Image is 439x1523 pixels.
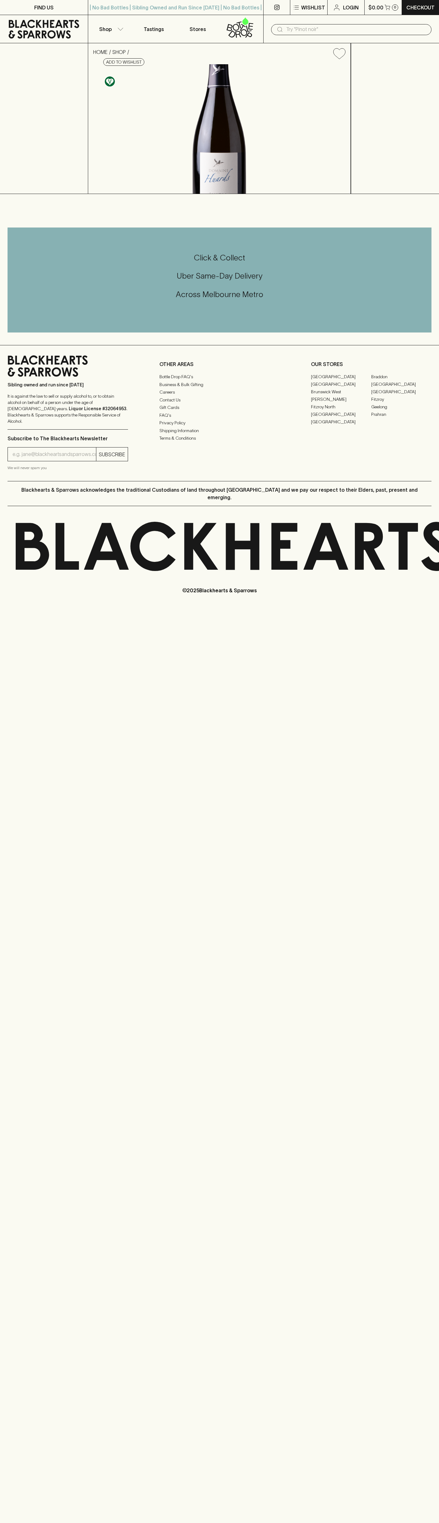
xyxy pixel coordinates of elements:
[105,76,115,86] img: Vegan
[371,388,431,395] a: [GEOGRAPHIC_DATA]
[311,395,371,403] a: [PERSON_NAME]
[159,373,280,381] a: Bottle Drop FAQ's
[88,15,132,43] button: Shop
[286,24,426,34] input: Try "Pinot noir"
[93,49,108,55] a: HOME
[406,4,435,11] p: Checkout
[190,25,206,33] p: Stores
[176,15,220,43] a: Stores
[371,403,431,411] a: Geelong
[69,406,126,411] strong: Liquor License #32064953
[343,4,359,11] p: Login
[112,49,126,55] a: SHOP
[301,4,325,11] p: Wishlist
[311,418,371,426] a: [GEOGRAPHIC_DATA]
[371,411,431,418] a: Prahran
[159,411,280,419] a: FAQ's
[34,4,54,11] p: FIND US
[159,419,280,427] a: Privacy Policy
[8,253,431,263] h5: Click & Collect
[103,58,144,66] button: Add to wishlist
[371,373,431,380] a: Braddon
[13,449,96,459] input: e.g. jane@blackheartsandsparrows.com.au
[311,373,371,380] a: [GEOGRAPHIC_DATA]
[371,395,431,403] a: Fitzroy
[8,465,128,471] p: We will never spam you
[12,486,427,501] p: Blackhearts & Sparrows acknowledges the traditional Custodians of land throughout [GEOGRAPHIC_DAT...
[8,289,431,300] h5: Across Melbourne Metro
[88,64,351,194] img: 40773.png
[311,388,371,395] a: Brunswick West
[159,381,280,388] a: Business & Bulk Gifting
[159,360,280,368] p: OTHER AREAS
[159,404,280,411] a: Gift Cards
[159,435,280,442] a: Terms & Conditions
[8,228,431,332] div: Call to action block
[8,271,431,281] h5: Uber Same-Day Delivery
[99,451,125,458] p: SUBSCRIBE
[371,380,431,388] a: [GEOGRAPHIC_DATA]
[159,427,280,434] a: Shipping Information
[394,6,396,9] p: 0
[368,4,383,11] p: $0.00
[311,403,371,411] a: Fitzroy North
[8,393,128,424] p: It is against the law to sell or supply alcohol to, or to obtain alcohol on behalf of a person un...
[311,411,371,418] a: [GEOGRAPHIC_DATA]
[311,360,431,368] p: OUR STORES
[132,15,176,43] a: Tastings
[311,380,371,388] a: [GEOGRAPHIC_DATA]
[8,435,128,442] p: Subscribe to The Blackhearts Newsletter
[99,25,112,33] p: Shop
[159,396,280,404] a: Contact Us
[103,75,116,88] a: Made without the use of any animal products.
[96,447,128,461] button: SUBSCRIBE
[331,46,348,62] button: Add to wishlist
[144,25,164,33] p: Tastings
[159,389,280,396] a: Careers
[8,382,128,388] p: Sibling owned and run since [DATE]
